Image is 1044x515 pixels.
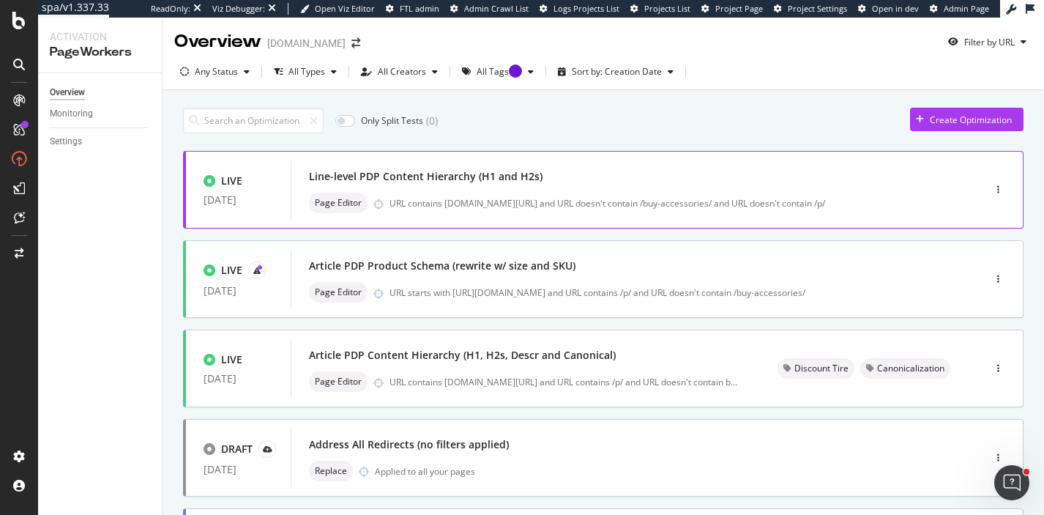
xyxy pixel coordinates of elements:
span: Projects List [644,3,690,14]
button: Filter by URL [942,30,1032,53]
span: Admin Crawl List [464,3,529,14]
div: neutral label [309,193,368,213]
a: Logs Projects List [540,3,619,15]
div: [DATE] [204,285,273,297]
a: Admin Crawl List [450,3,529,15]
div: DRAFT [221,442,253,456]
div: Article PDP Product Schema (rewrite w/ size and SKU) [309,259,575,273]
a: Projects List [630,3,690,15]
span: Page Editor [315,288,362,297]
div: Overview [50,85,85,100]
span: FTL admin [400,3,439,14]
div: PageWorkers [50,44,150,61]
div: Activation [50,29,150,44]
span: Logs Projects List [553,3,619,14]
div: Sort by: Creation Date [572,67,662,76]
div: LIVE [221,352,242,367]
div: Only Split Tests [361,114,423,127]
div: All Tags [477,67,522,76]
div: [DATE] [204,373,273,385]
span: Canonicalization [877,364,944,373]
div: neutral label [778,358,854,379]
a: Monitoring [50,106,152,122]
a: Settings [50,134,152,149]
button: All Creators [355,60,444,84]
div: neutral label [860,358,950,379]
div: neutral label [309,371,368,392]
div: URL contains [DOMAIN_NAME][URL] and URL doesn't contain /buy-accessories/ and URL doesn't contain... [389,197,921,210]
div: LIVE [221,263,242,278]
div: Filter by URL [964,36,1015,48]
iframe: Intercom live chat [994,465,1029,500]
span: Replace [315,467,347,475]
div: Line-level PDP Content Hierarchy (H1 and H2s) [309,169,542,184]
div: Tooltip anchor [509,64,522,78]
div: [DATE] [204,464,273,475]
div: Overview [174,29,261,54]
div: Settings [50,134,82,149]
span: ... [731,376,737,388]
span: Project Page [715,3,763,14]
div: neutral label [309,461,353,481]
div: URL starts with [URL][DOMAIN_NAME] and URL contains /p/ and URL doesn't contain /buy-accessories/ [389,286,921,299]
a: Project Settings [774,3,847,15]
button: Sort by: Creation Date [552,60,679,84]
div: neutral label [309,282,368,303]
div: Any Status [195,67,238,76]
div: Article PDP Content Hierarchy (H1, H2s, Descr and Canonical) [309,348,616,363]
button: Create Optimization [910,108,1024,131]
div: Viz Debugger: [212,3,265,15]
span: Project Settings [788,3,847,14]
a: Overview [50,85,152,100]
input: Search an Optimization [183,108,324,133]
div: [DOMAIN_NAME] [267,36,346,51]
button: All Types [268,60,343,84]
a: Project Page [701,3,763,15]
div: ReadOnly: [151,3,190,15]
span: Admin Page [944,3,989,14]
a: Open in dev [858,3,919,15]
button: Any Status [174,60,256,84]
div: Monitoring [50,106,93,122]
div: [DATE] [204,194,273,206]
div: All Types [288,67,325,76]
span: Page Editor [315,377,362,386]
span: Page Editor [315,199,362,207]
div: LIVE [221,174,242,188]
div: Create Optimization [930,114,1012,126]
button: All TagsTooltip anchor [456,60,540,84]
span: Open Viz Editor [315,3,375,14]
span: Open in dev [872,3,919,14]
div: Address All Redirects (no filters applied) [309,437,509,452]
div: arrow-right-arrow-left [351,38,360,48]
a: FTL admin [386,3,439,15]
a: Open Viz Editor [300,3,375,15]
div: All Creators [378,67,426,76]
a: Admin Page [930,3,989,15]
div: URL contains [DOMAIN_NAME][URL] and URL contains /p/ and URL doesn't contain b [389,376,737,388]
span: Discount Tire [794,364,849,373]
div: Applied to all your pages [375,465,475,478]
div: ( 0 ) [426,114,438,128]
